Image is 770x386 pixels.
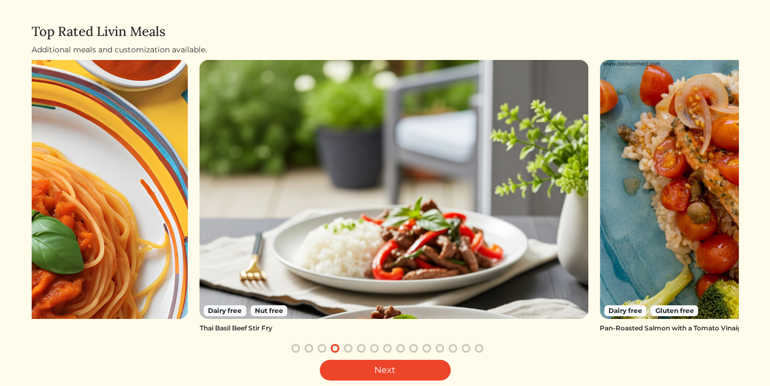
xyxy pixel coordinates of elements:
div: Additional meals and customization available. [32,44,739,56]
img: Thai Basil Beef Stir Fry [200,60,589,319]
span: Dairy free [204,305,247,316]
div: Thai Basil Beef Stir Fry [200,323,589,333]
span: Nut free [250,305,288,316]
h4: Top Rated Livin Meals [32,24,739,40]
a: Next [320,360,451,381]
span: Dairy free [604,305,647,316]
span: Gluten free [651,305,699,316]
